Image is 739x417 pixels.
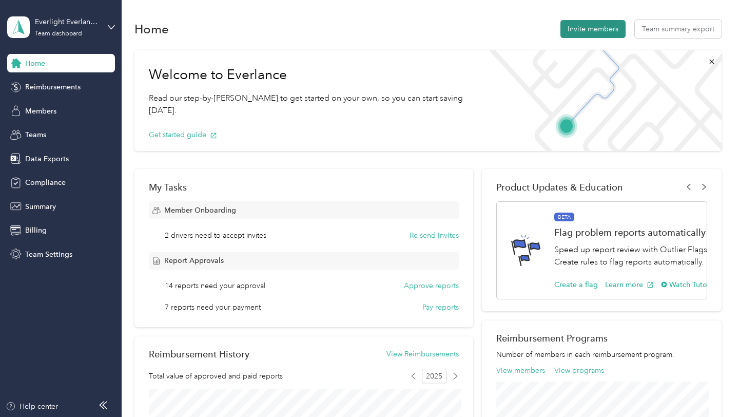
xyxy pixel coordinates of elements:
span: Data Exports [25,154,69,164]
button: Watch Tutorial [661,279,718,290]
p: Speed up report review with Outlier Flags. Create rules to flag reports automatically. [554,243,718,269]
img: Welcome to everlance [479,50,722,151]
span: BETA [554,213,574,222]
span: Report Approvals [164,255,224,266]
span: Home [25,58,45,69]
span: Total value of approved and paid reports [149,371,283,382]
button: Invite members [560,20,626,38]
p: Read our step-by-[PERSON_NAME] to get started on your own, so you can start saving [DATE]. [149,92,465,117]
button: Approve reports [404,280,459,291]
span: Teams [25,129,46,140]
span: Team Settings [25,249,72,260]
button: View programs [554,365,604,376]
span: Compliance [25,177,66,188]
span: Members [25,106,56,117]
button: Pay reports [422,302,459,313]
span: Billing [25,225,47,236]
span: 14 reports need your approval [165,280,265,291]
span: Product Updates & Education [496,182,623,193]
iframe: Everlance-gr Chat Button Frame [682,359,739,417]
span: 2 drivers need to accept invites [165,230,266,241]
h2: Reimbursement History [149,349,249,359]
h1: Welcome to Everlance [149,67,465,83]
div: My Tasks [149,182,459,193]
button: Create a flag [554,279,598,290]
span: 2025 [422,369,446,384]
span: 7 reports need your payment [165,302,261,313]
button: View Reimbursements [386,349,459,359]
span: Reimbursements [25,82,81,92]
h1: Home [134,24,169,34]
span: Member Onboarding [164,205,236,216]
h2: Reimbursement Programs [496,333,707,344]
div: Team dashboard [35,31,82,37]
button: View members [496,365,545,376]
button: Re-send invites [410,230,459,241]
button: Team summary export [635,20,722,38]
button: Learn more [605,279,654,290]
div: Everlight Everlance Account [35,16,99,27]
span: Summary [25,201,56,212]
button: Help center [6,401,58,412]
h1: Flag problem reports automatically [554,227,718,238]
button: Get started guide [149,129,217,140]
p: Number of members in each reimbursement program. [496,349,707,360]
